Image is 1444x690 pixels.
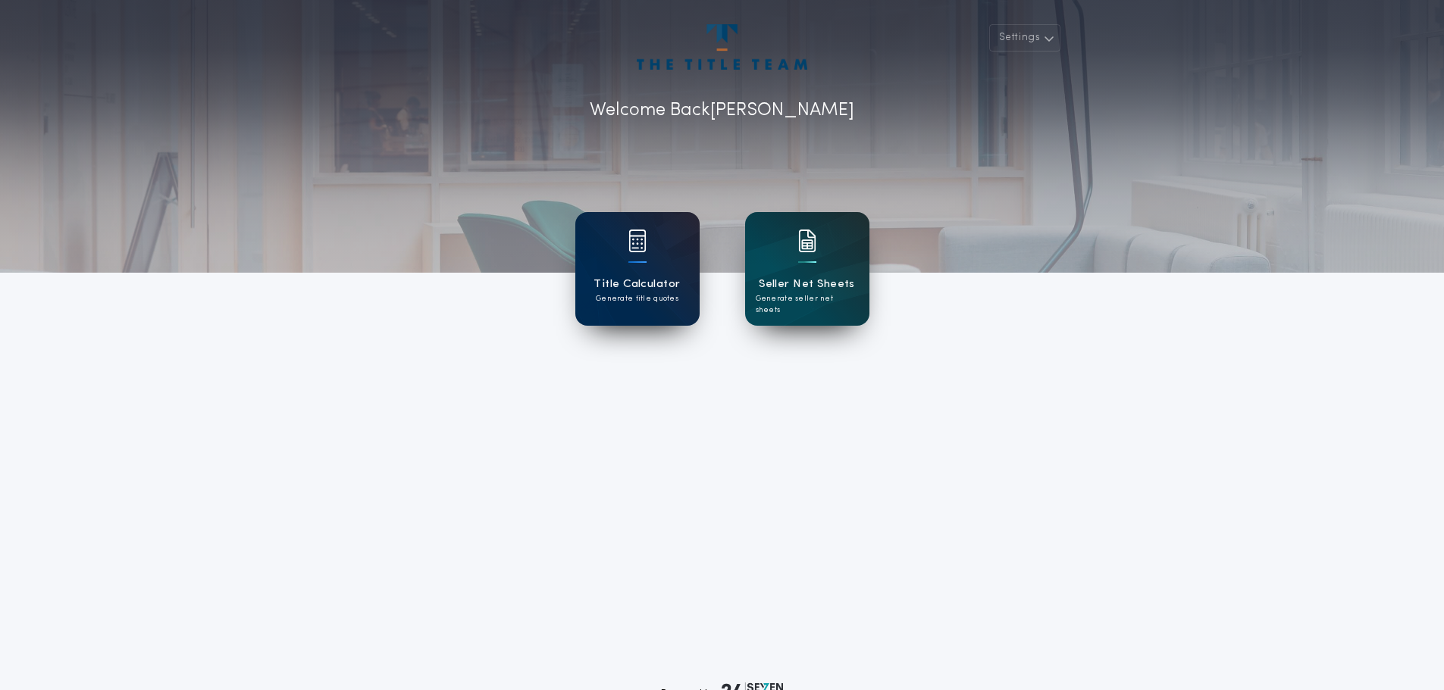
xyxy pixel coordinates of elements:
[628,229,647,252] img: card icon
[798,229,816,252] img: card icon
[637,24,807,70] img: account-logo
[745,212,869,326] a: card iconSeller Net SheetsGenerate seller net sheets
[989,24,1060,52] button: Settings
[594,276,680,293] h1: Title Calculator
[590,97,854,124] p: Welcome Back [PERSON_NAME]
[596,293,678,304] p: Generate title quotes
[575,212,700,326] a: card iconTitle CalculatorGenerate title quotes
[759,276,855,293] h1: Seller Net Sheets
[756,293,859,316] p: Generate seller net sheets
